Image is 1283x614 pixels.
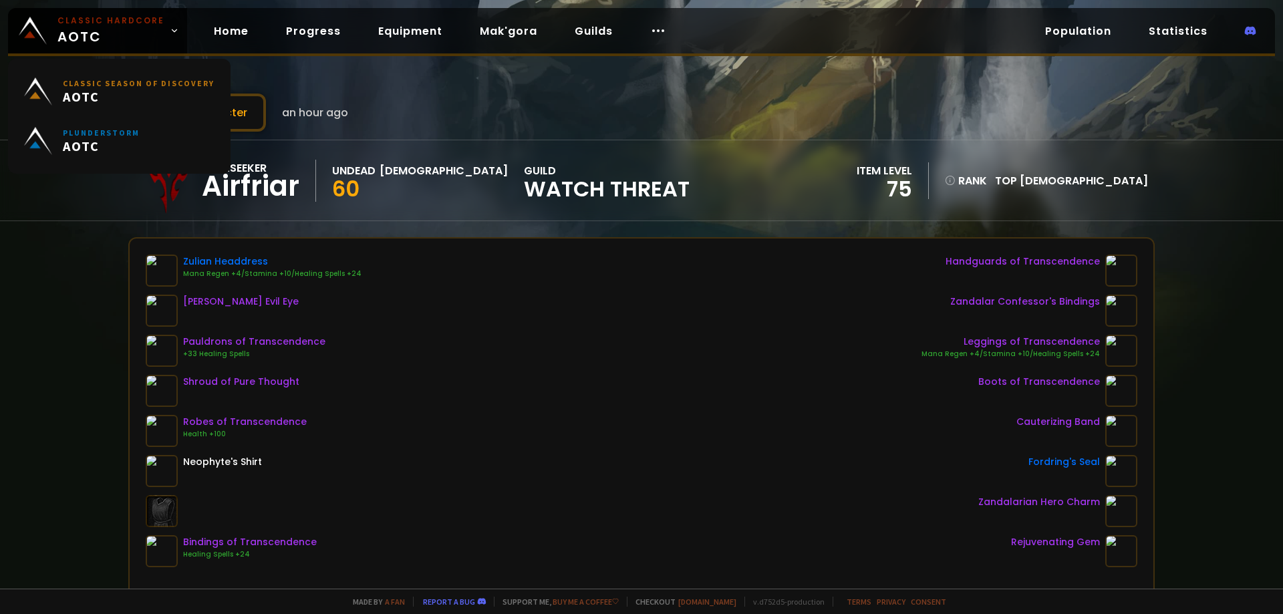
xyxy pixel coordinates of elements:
[857,162,912,179] div: item level
[1105,335,1137,367] img: item-16922
[678,597,736,607] a: [DOMAIN_NAME]
[183,269,362,279] div: Mana Regen +4/Stamina +10/Healing Spells +24
[1105,415,1137,447] img: item-19140
[877,597,905,607] a: Privacy
[1105,255,1137,287] img: item-16920
[345,597,405,607] span: Made by
[564,17,623,45] a: Guilds
[282,104,348,121] span: an hour ago
[146,335,178,367] img: item-16924
[63,78,215,88] small: Classic Season of Discovery
[183,295,299,309] div: [PERSON_NAME] Evil Eye
[1105,375,1137,407] img: item-16919
[1105,455,1137,487] img: item-16058
[921,349,1100,359] div: Mana Regen +4/Stamina +10/Healing Spells +24
[332,174,360,204] span: 60
[8,8,187,53] a: Classic HardcoreAOTC
[146,455,178,487] img: item-53
[332,162,376,179] div: Undead
[1028,455,1100,469] div: Fordring's Seal
[524,179,690,199] span: Watch Threat
[494,597,619,607] span: Support me,
[202,160,299,176] div: Soulseeker
[183,255,362,269] div: Zulian Headdress
[183,549,317,560] div: Healing Spells +24
[978,375,1100,389] div: Boots of Transcendence
[946,255,1100,269] div: Handguards of Transcendence
[1020,173,1148,188] span: [DEMOGRAPHIC_DATA]
[744,597,825,607] span: v. d752d5 - production
[978,495,1100,509] div: Zandalarian Hero Charm
[1105,535,1137,567] img: item-19395
[423,597,475,607] a: Report a bug
[921,335,1100,349] div: Leggings of Transcendence
[524,162,690,199] div: guild
[385,597,405,607] a: a fan
[847,597,871,607] a: Terms
[1105,295,1137,327] img: item-19842
[627,597,736,607] span: Checkout
[183,375,299,389] div: Shroud of Pure Thought
[63,138,140,154] span: AOTC
[16,116,223,166] a: PlunderstormAOTC
[146,255,178,287] img: item-22720
[469,17,548,45] a: Mak'gora
[183,415,307,429] div: Robes of Transcendence
[1034,17,1122,45] a: Population
[202,176,299,196] div: Airfriar
[183,455,262,469] div: Neophyte's Shirt
[1138,17,1218,45] a: Statistics
[183,429,307,440] div: Health +100
[368,17,453,45] a: Equipment
[995,172,1148,189] div: Top
[945,172,987,189] div: rank
[16,67,223,116] a: Classic Season of DiscoveryAOTC
[63,128,140,138] small: Plunderstorm
[1011,535,1100,549] div: Rejuvenating Gem
[1016,415,1100,429] div: Cauterizing Band
[57,15,164,47] span: AOTC
[1105,495,1137,527] img: item-19950
[380,162,508,179] div: [DEMOGRAPHIC_DATA]
[911,597,946,607] a: Consent
[857,179,912,199] div: 75
[146,295,178,327] img: item-19885
[183,535,317,549] div: Bindings of Transcendence
[146,375,178,407] img: item-19430
[183,349,325,359] div: +33 Healing Spells
[57,15,164,27] small: Classic Hardcore
[63,88,215,105] span: AOTC
[203,17,259,45] a: Home
[950,295,1100,309] div: Zandalar Confessor's Bindings
[275,17,351,45] a: Progress
[146,535,178,567] img: item-16926
[183,335,325,349] div: Pauldrons of Transcendence
[553,597,619,607] a: Buy me a coffee
[146,415,178,447] img: item-16923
